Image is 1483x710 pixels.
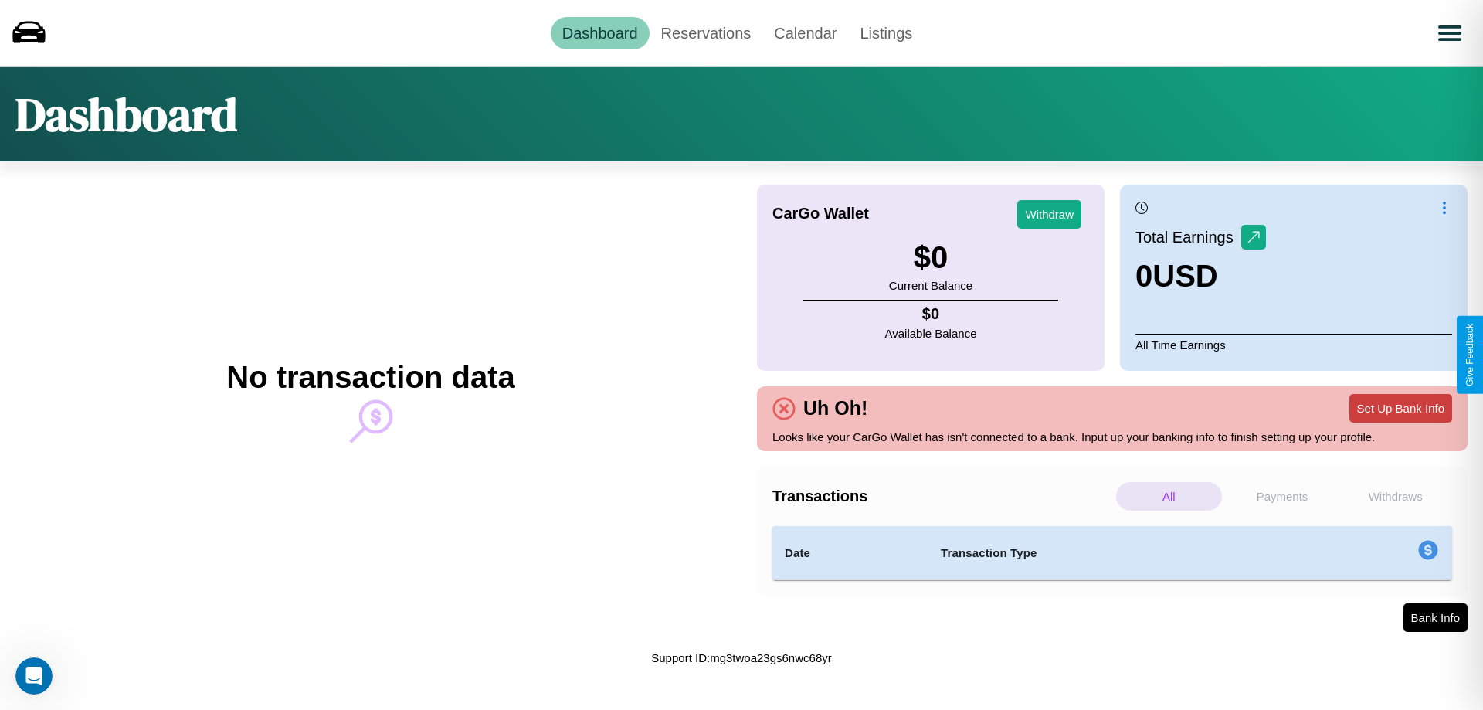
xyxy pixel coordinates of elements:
[941,544,1291,562] h4: Transaction Type
[796,397,875,420] h4: Uh Oh!
[785,544,916,562] h4: Date
[226,360,514,395] h2: No transaction data
[889,240,972,275] h3: $ 0
[889,275,972,296] p: Current Balance
[1116,482,1222,511] p: All
[1349,394,1452,423] button: Set Up Bank Info
[762,17,848,49] a: Calendar
[1428,12,1471,55] button: Open menu
[15,657,53,695] iframe: Intercom live chat
[1017,200,1081,229] button: Withdraw
[1403,603,1468,632] button: Bank Info
[1135,223,1241,251] p: Total Earnings
[772,487,1112,505] h4: Transactions
[848,17,924,49] a: Listings
[1464,324,1475,386] div: Give Feedback
[885,305,977,323] h4: $ 0
[651,647,831,668] p: Support ID: mg3twoa23gs6nwc68yr
[1230,482,1335,511] p: Payments
[885,323,977,344] p: Available Balance
[650,17,763,49] a: Reservations
[1342,482,1448,511] p: Withdraws
[1135,334,1452,355] p: All Time Earnings
[1135,259,1266,294] h3: 0 USD
[772,526,1452,580] table: simple table
[551,17,650,49] a: Dashboard
[772,205,869,223] h4: CarGo Wallet
[772,426,1452,447] p: Looks like your CarGo Wallet has isn't connected to a bank. Input up your banking info to finish ...
[15,83,237,146] h1: Dashboard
